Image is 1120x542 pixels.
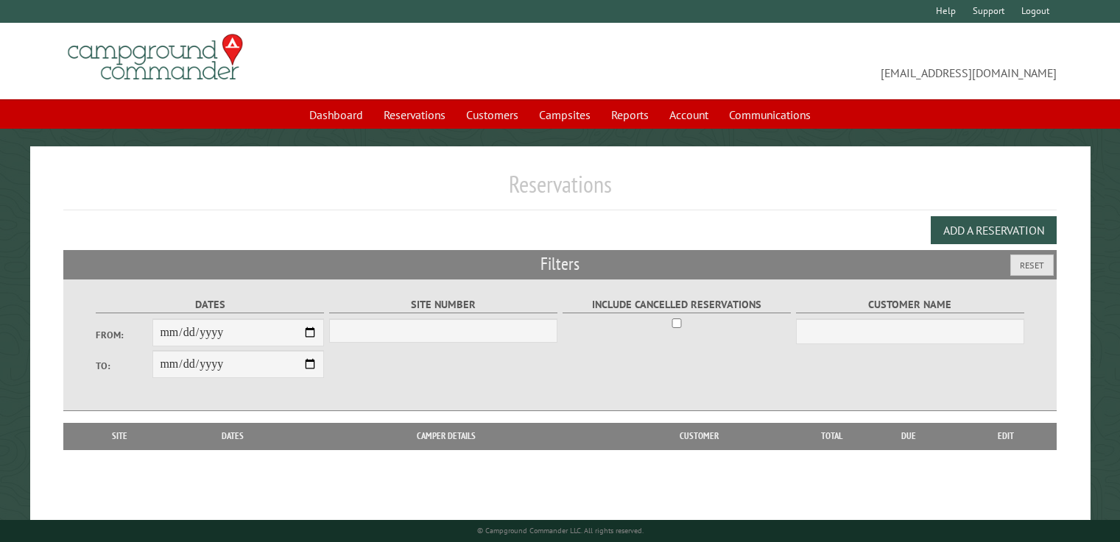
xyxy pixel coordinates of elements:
button: Reset [1010,254,1054,276]
th: Customer [596,423,803,449]
th: Total [803,423,862,449]
a: Dashboard [300,101,372,129]
th: Edit [956,423,1057,449]
label: Site Number [329,296,558,313]
a: Communications [720,101,820,129]
a: Campsites [530,101,599,129]
label: To: [96,359,153,373]
a: Reports [602,101,658,129]
h2: Filters [63,250,1057,278]
label: Customer Name [796,296,1025,313]
th: Due [862,423,956,449]
button: Add a Reservation [931,216,1057,244]
img: Campground Commander [63,29,247,86]
th: Camper Details [297,423,596,449]
span: [EMAIL_ADDRESS][DOMAIN_NAME] [560,40,1057,82]
label: Dates [96,296,325,313]
a: Customers [457,101,527,129]
label: Include Cancelled Reservations [563,296,792,313]
h1: Reservations [63,170,1057,210]
th: Site [71,423,169,449]
a: Account [661,101,717,129]
label: From: [96,328,153,342]
small: © Campground Commander LLC. All rights reserved. [477,526,644,535]
th: Dates [169,423,297,449]
a: Reservations [375,101,454,129]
